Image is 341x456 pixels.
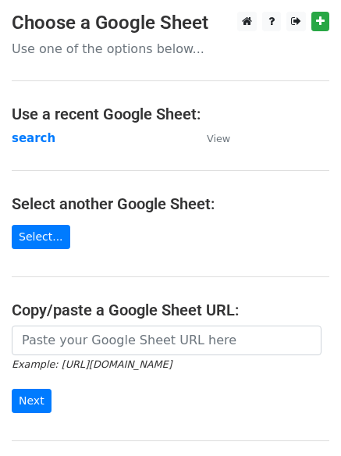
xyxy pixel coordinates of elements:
[12,389,52,413] input: Next
[12,131,55,145] a: search
[12,326,321,355] input: Paste your Google Sheet URL here
[207,133,230,144] small: View
[12,12,329,34] h3: Choose a Google Sheet
[191,131,230,145] a: View
[12,41,329,57] p: Use one of the options below...
[12,301,329,319] h4: Copy/paste a Google Sheet URL:
[12,105,329,123] h4: Use a recent Google Sheet:
[12,358,172,370] small: Example: [URL][DOMAIN_NAME]
[12,194,329,213] h4: Select another Google Sheet:
[12,225,70,249] a: Select...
